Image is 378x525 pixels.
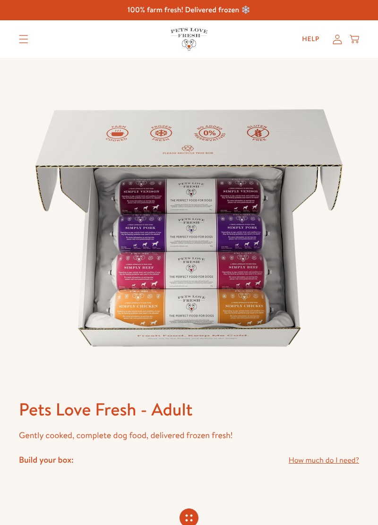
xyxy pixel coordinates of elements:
[19,454,74,465] h4: Build your box:
[19,58,359,398] img: Pets Love Fresh - Adult
[19,398,359,421] h1: Pets Love Fresh - Adult
[171,28,207,50] img: Pets Love Fresh
[294,30,327,49] a: Help
[19,428,359,443] p: Gently cooked, complete dog food, delivered frozen fresh!
[11,27,36,51] summary: Translation missing: en.sections.header.menu
[289,454,359,467] a: How much do I need?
